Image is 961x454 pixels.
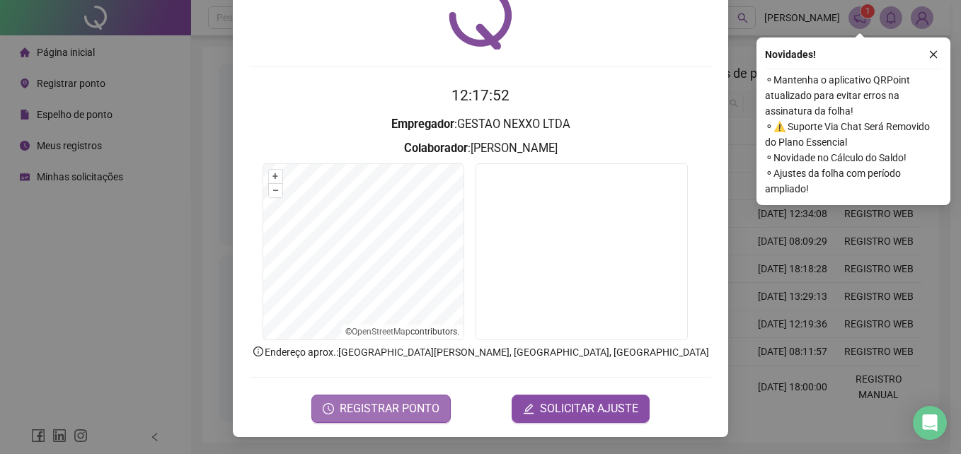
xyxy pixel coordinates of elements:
[250,139,711,158] h3: : [PERSON_NAME]
[345,327,459,337] li: © contributors.
[250,344,711,360] p: Endereço aprox. : [GEOGRAPHIC_DATA][PERSON_NAME], [GEOGRAPHIC_DATA], [GEOGRAPHIC_DATA]
[391,117,454,131] strong: Empregador
[540,400,638,417] span: SOLICITAR AJUSTE
[323,403,334,414] span: clock-circle
[340,400,439,417] span: REGISTRAR PONTO
[913,406,947,440] div: Open Intercom Messenger
[311,395,451,423] button: REGISTRAR PONTO
[765,119,942,150] span: ⚬ ⚠️ Suporte Via Chat Será Removido do Plano Essencial
[765,47,816,62] span: Novidades !
[765,165,942,197] span: ⚬ Ajustes da folha com período ampliado!
[523,403,534,414] span: edit
[512,395,650,423] button: editSOLICITAR AJUSTE
[451,87,510,104] time: 12:17:52
[250,115,711,134] h3: : GESTAO NEXXO LTDA
[252,345,265,358] span: info-circle
[269,184,282,197] button: –
[928,50,938,59] span: close
[352,327,410,337] a: OpenStreetMap
[404,141,468,155] strong: Colaborador
[765,72,942,119] span: ⚬ Mantenha o aplicativo QRPoint atualizado para evitar erros na assinatura da folha!
[765,150,942,165] span: ⚬ Novidade no Cálculo do Saldo!
[269,170,282,183] button: +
